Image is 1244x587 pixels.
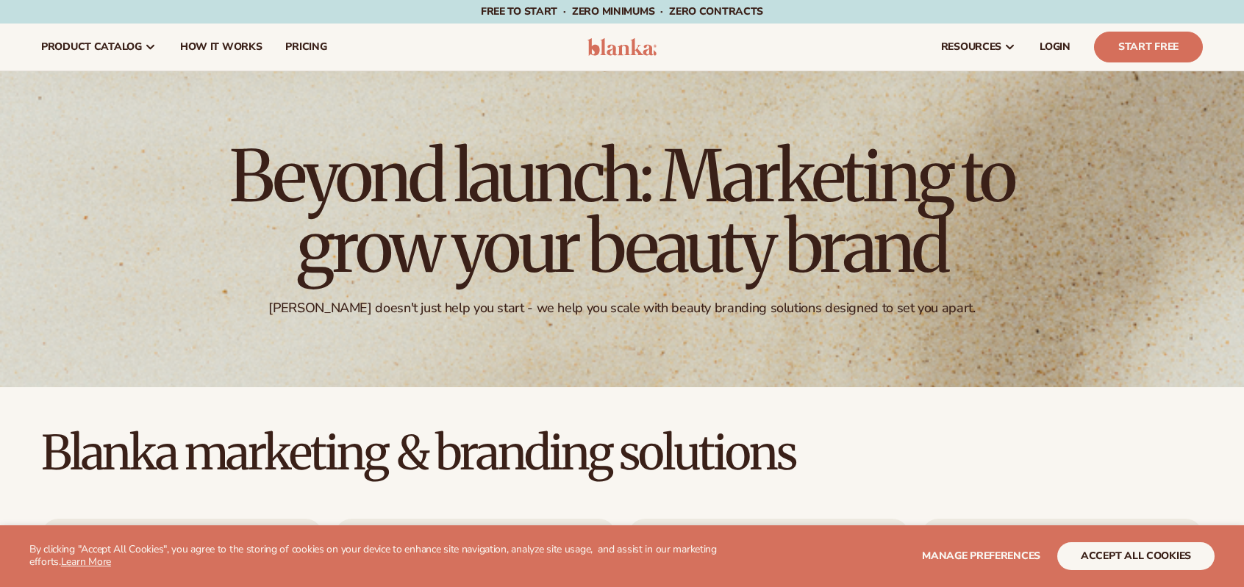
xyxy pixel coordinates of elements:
[587,38,657,56] img: logo
[180,41,262,53] span: How It Works
[168,24,274,71] a: How It Works
[941,41,1001,53] span: resources
[922,542,1040,570] button: Manage preferences
[1094,32,1203,62] a: Start Free
[285,41,326,53] span: pricing
[29,544,729,569] p: By clicking "Accept All Cookies", you agree to the storing of cookies on your device to enhance s...
[1040,41,1070,53] span: LOGIN
[1057,542,1215,570] button: accept all cookies
[481,4,763,18] span: Free to start · ZERO minimums · ZERO contracts
[1028,24,1082,71] a: LOGIN
[29,24,168,71] a: product catalog
[218,141,1026,282] h1: Beyond launch: Marketing to grow your beauty brand
[61,555,111,569] a: Learn More
[268,300,975,317] div: [PERSON_NAME] doesn't just help you start - we help you scale with beauty branding solutions desi...
[922,549,1040,563] span: Manage preferences
[41,41,142,53] span: product catalog
[929,24,1028,71] a: resources
[274,24,338,71] a: pricing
